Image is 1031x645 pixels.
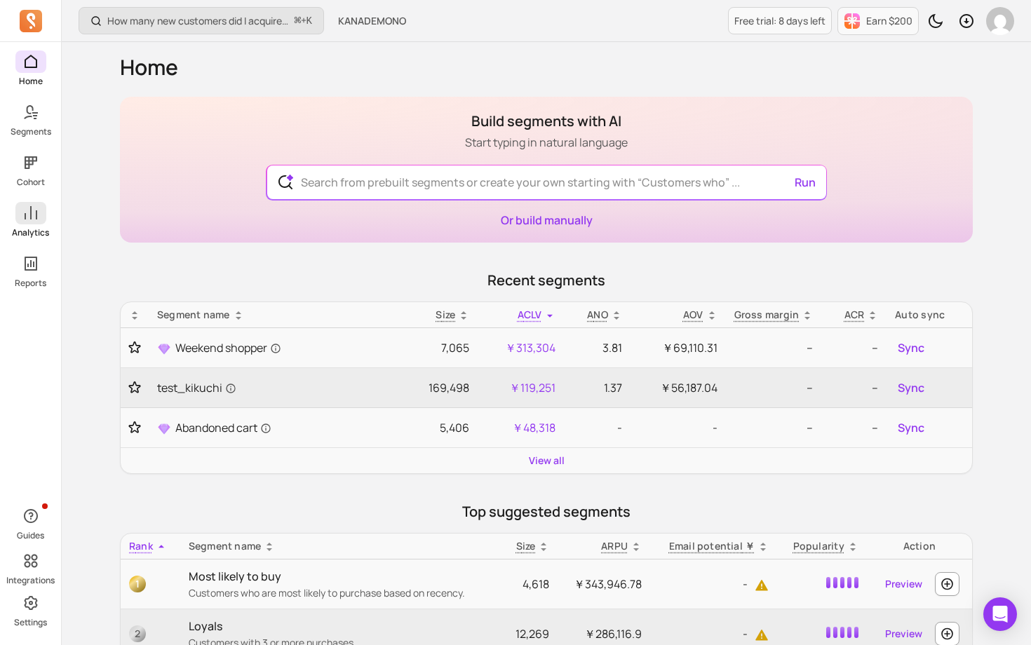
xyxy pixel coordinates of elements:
[639,419,717,436] p: -
[129,625,146,642] span: 2
[107,14,289,28] p: How many new customers did I acquire this period?
[412,379,469,396] p: 169,498
[157,339,396,356] a: Weekend shopper
[17,530,44,541] p: Guides
[330,8,415,34] button: KANADEMONO
[880,571,928,597] a: Preview
[734,14,826,28] p: Free trial: 8 days left
[574,576,642,592] span: ￥343,946.78
[601,539,628,553] p: ARPU
[734,379,814,396] p: --
[875,539,964,553] div: Action
[14,617,47,628] p: Settings
[529,454,565,468] a: View all
[830,419,878,436] p: --
[412,419,469,436] p: 5,406
[129,341,140,355] button: Toggle favorite
[734,308,800,322] p: Gross margin
[175,419,271,436] span: Abandoned cart
[306,15,312,27] kbd: K
[639,379,717,396] p: ￥56,187.04
[157,379,396,396] a: test_kikuchi
[120,502,973,522] p: Top suggested segments
[295,13,312,28] span: +
[294,13,302,30] kbd: ⌘
[486,339,555,356] p: ￥313,304
[895,308,964,322] div: Auto sync
[659,625,769,642] p: -
[572,419,621,436] p: -
[157,419,396,436] a: Abandoned cart
[290,165,804,199] input: Search from prebuilt segments or create your own starting with “Customers who” ...
[486,419,555,436] p: ￥48,318
[793,539,844,553] p: Popularity
[659,576,769,592] p: -
[516,539,536,552] span: Size
[129,421,140,435] button: Toggle favorite
[15,502,46,544] button: Guides
[898,379,924,396] span: Sync
[129,381,140,395] button: Toggle favorite
[129,576,146,592] span: 1
[175,339,281,356] span: Weekend shopper
[6,575,55,586] p: Integrations
[898,419,924,436] span: Sync
[157,308,396,322] div: Segment name
[518,308,542,321] span: ACLV
[189,586,491,600] p: Customers who are most likely to purchase based on recency.
[523,576,549,592] span: 4,618
[189,568,491,585] p: Most likely to buy
[584,626,642,641] span: ￥286,116.9
[120,55,973,80] h1: Home
[728,7,832,34] a: Free trial: 8 days left
[486,379,555,396] p: ￥119,251
[789,168,821,196] button: Run
[669,539,755,553] p: Email potential ￥
[830,379,878,396] p: --
[986,7,1014,35] img: avatar
[436,308,455,321] span: Size
[734,419,814,436] p: --
[734,339,814,356] p: --
[19,76,43,87] p: Home
[129,539,153,552] span: Rank
[895,337,927,359] button: Sync
[157,379,236,396] span: test_kikuchi
[465,134,628,151] p: Start typing in natural language
[338,14,406,28] span: KANADEMONO
[501,212,593,228] a: Or build manually
[898,339,924,356] span: Sync
[515,626,549,641] span: 12,269
[639,339,717,356] p: ￥69,110.31
[189,618,491,634] p: Loyals
[189,539,491,553] div: Segment name
[866,14,912,28] p: Earn $200
[17,177,45,188] p: Cohort
[120,271,973,290] p: Recent segments
[15,278,46,289] p: Reports
[837,7,919,35] button: Earn $200
[922,7,950,35] button: Toggle dark mode
[12,227,49,238] p: Analytics
[572,379,621,396] p: 1.37
[844,308,865,322] p: ACR
[412,339,469,356] p: 7,065
[683,308,703,322] p: AOV
[830,339,878,356] p: --
[895,376,927,399] button: Sync
[895,416,927,439] button: Sync
[11,126,51,137] p: Segments
[465,111,628,131] h1: Build segments with AI
[587,308,608,321] span: ANO
[983,597,1017,631] div: Open Intercom Messenger
[572,339,621,356] p: 3.81
[79,7,324,34] button: How many new customers did I acquire this period?⌘+K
